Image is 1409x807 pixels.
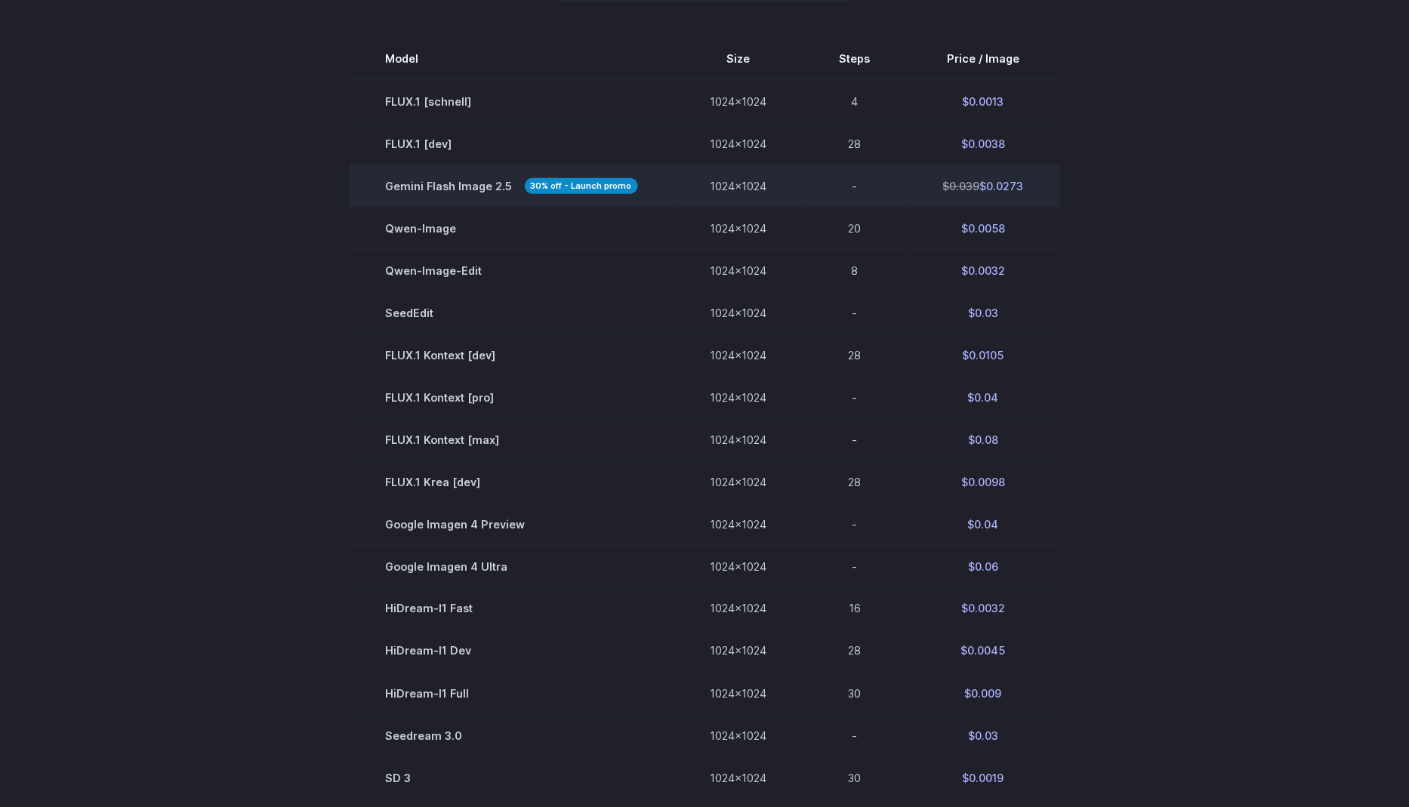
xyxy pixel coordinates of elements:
[350,377,674,419] td: FLUX.1 Kontext [pro]
[803,165,907,207] td: -
[803,715,907,757] td: -
[907,546,1060,588] td: $0.06
[674,546,803,588] td: 1024x1024
[907,292,1060,334] td: $0.03
[350,38,674,80] th: Model
[350,588,674,630] td: HiDream-I1 Fast
[907,80,1060,123] td: $0.0013
[907,504,1060,546] td: $0.04
[350,546,674,588] td: Google Imagen 4 Ultra
[907,250,1060,292] td: $0.0032
[674,165,803,207] td: 1024x1024
[674,757,803,799] td: 1024x1024
[803,292,907,334] td: -
[943,180,980,193] s: $0.039
[674,504,803,546] td: 1024x1024
[350,80,674,123] td: FLUX.1 [schnell]
[803,419,907,461] td: -
[907,165,1060,207] td: $0.0273
[350,250,674,292] td: Qwen-Image-Edit
[350,461,674,504] td: FLUX.1 Krea [dev]
[907,38,1060,80] th: Price / Image
[386,177,638,195] span: Gemini Flash Image 2.5
[350,757,674,799] td: SD 3
[674,588,803,630] td: 1024x1024
[350,292,674,334] td: SeedEdit
[525,178,638,194] strong: 30% off - Launch promo
[803,250,907,292] td: 8
[350,334,674,377] td: FLUX.1 Kontext [dev]
[803,757,907,799] td: 30
[350,207,674,249] td: Qwen-Image
[907,630,1060,673] td: $0.0045
[803,673,907,715] td: 30
[803,588,907,630] td: 16
[803,122,907,165] td: 28
[907,377,1060,419] td: $0.04
[803,38,907,80] th: Steps
[350,630,674,673] td: HiDream-I1 Dev
[907,461,1060,504] td: $0.0098
[350,715,674,757] td: Seedream 3.0
[674,715,803,757] td: 1024x1024
[803,461,907,504] td: 28
[803,377,907,419] td: -
[803,80,907,123] td: 4
[674,122,803,165] td: 1024x1024
[674,673,803,715] td: 1024x1024
[350,673,674,715] td: HiDream-I1 Full
[350,419,674,461] td: FLUX.1 Kontext [max]
[674,80,803,123] td: 1024x1024
[674,419,803,461] td: 1024x1024
[350,504,674,546] td: Google Imagen 4 Preview
[674,38,803,80] th: Size
[907,419,1060,461] td: $0.08
[674,334,803,377] td: 1024x1024
[907,757,1060,799] td: $0.0019
[907,673,1060,715] td: $0.009
[907,588,1060,630] td: $0.0032
[907,207,1060,249] td: $0.0058
[350,122,674,165] td: FLUX.1 [dev]
[803,207,907,249] td: 20
[907,334,1060,377] td: $0.0105
[674,250,803,292] td: 1024x1024
[674,377,803,419] td: 1024x1024
[674,207,803,249] td: 1024x1024
[674,461,803,504] td: 1024x1024
[803,546,907,588] td: -
[907,715,1060,757] td: $0.03
[674,292,803,334] td: 1024x1024
[674,630,803,673] td: 1024x1024
[803,334,907,377] td: 28
[803,630,907,673] td: 28
[803,504,907,546] td: -
[907,122,1060,165] td: $0.0038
